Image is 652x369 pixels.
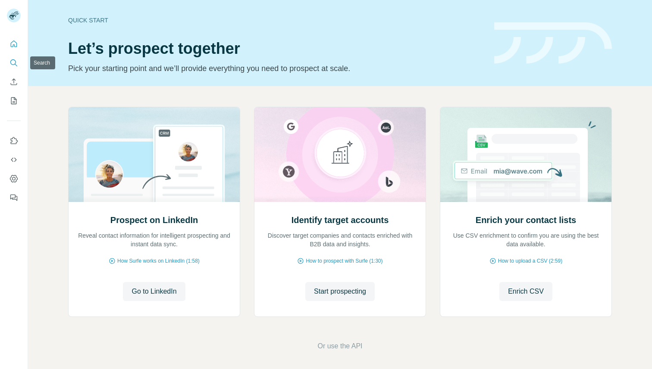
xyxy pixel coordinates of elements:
[7,190,21,205] button: Feedback
[476,214,576,226] h2: Enrich your contact lists
[305,282,375,301] button: Start prospecting
[110,214,198,226] h2: Prospect on LinkedIn
[440,107,612,202] img: Enrich your contact lists
[7,74,21,90] button: Enrich CSV
[7,55,21,71] button: Search
[494,22,612,64] img: banner
[68,40,484,57] h1: Let’s prospect together
[117,257,200,265] span: How Surfe works on LinkedIn (1:58)
[132,286,176,297] span: Go to LinkedIn
[68,107,240,202] img: Prospect on LinkedIn
[123,282,185,301] button: Go to LinkedIn
[314,286,366,297] span: Start prospecting
[254,107,426,202] img: Identify target accounts
[7,171,21,186] button: Dashboard
[7,133,21,149] button: Use Surfe on LinkedIn
[263,231,417,248] p: Discover target companies and contacts enriched with B2B data and insights.
[306,257,382,265] span: How to prospect with Surfe (1:30)
[317,341,362,351] button: Or use the API
[68,16,484,25] div: Quick start
[7,152,21,167] button: Use Surfe API
[508,286,544,297] span: Enrich CSV
[7,36,21,52] button: Quick start
[449,231,603,248] p: Use CSV enrichment to confirm you are using the best data available.
[7,93,21,109] button: My lists
[68,62,484,74] p: Pick your starting point and we’ll provide everything you need to prospect at scale.
[292,214,389,226] h2: Identify target accounts
[498,257,562,265] span: How to upload a CSV (2:59)
[77,231,231,248] p: Reveal contact information for intelligent prospecting and instant data sync.
[499,282,552,301] button: Enrich CSV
